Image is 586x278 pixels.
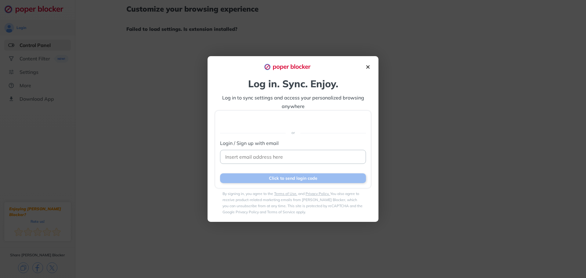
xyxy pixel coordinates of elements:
[222,95,365,109] span: Log in to sync settings and access your personalized browsing anywhere
[274,191,297,196] a: Terms of Use.
[229,114,357,127] iframe: Sign in with Google Button
[220,125,366,140] div: or
[306,191,330,196] a: Privacy Policy.
[222,191,363,214] label: By signing in, you agree to the and You also agree to receive product-related marketing emails fr...
[264,63,316,70] img: logo
[215,78,371,90] div: Log in. Sync. Enjoy.
[365,64,371,70] img: close-icon
[220,150,366,164] input: Insert email address here
[220,140,366,146] label: Login / Sign up with email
